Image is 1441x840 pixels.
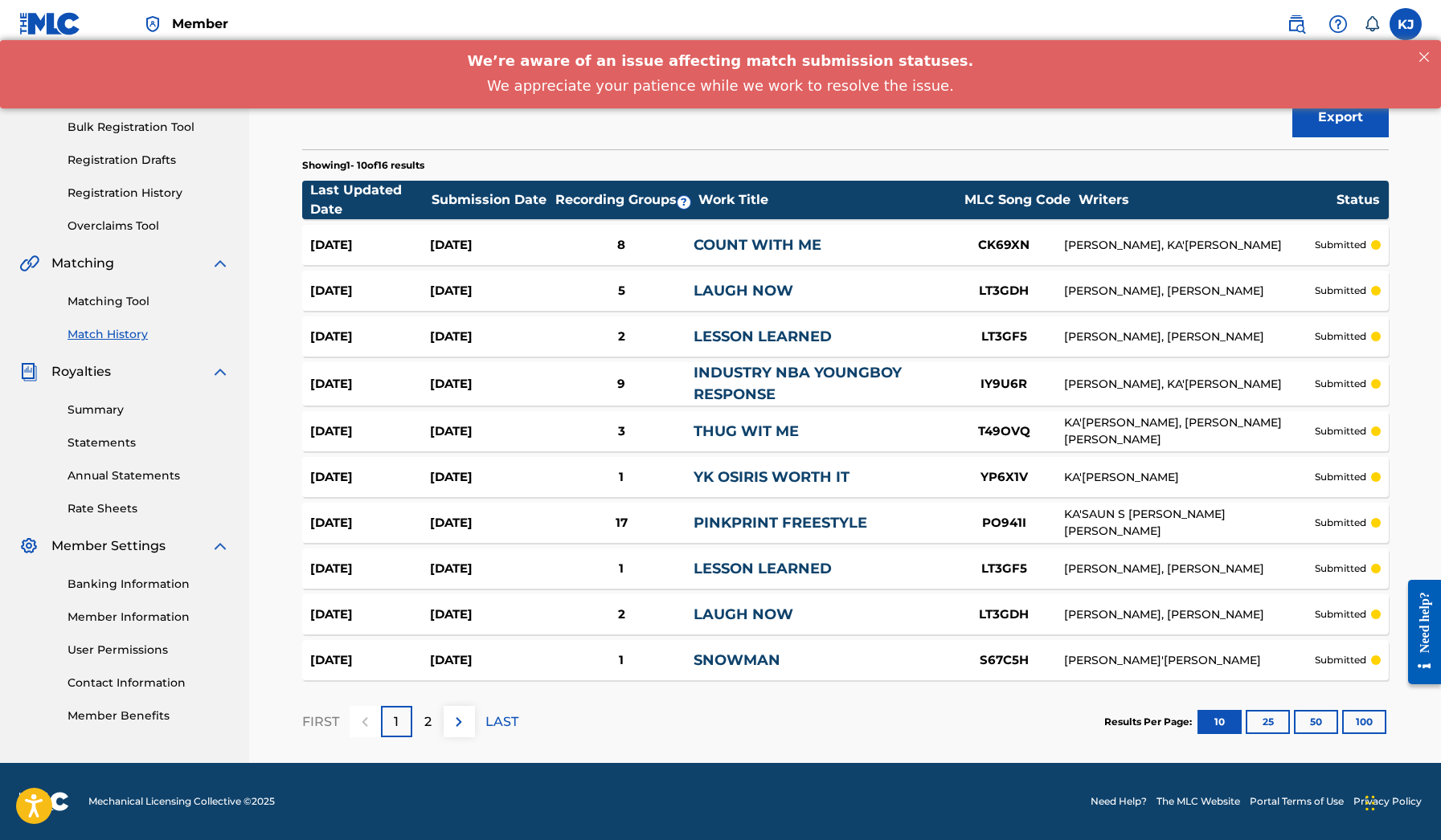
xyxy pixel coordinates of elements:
a: Overclaims Tool [68,218,230,234]
a: Member Information [68,609,230,626]
button: Export [1292,97,1389,137]
a: LESSON LEARNED [694,328,832,345]
div: LT3GDH [944,606,1064,624]
img: search [1287,14,1306,34]
div: [DATE] [310,651,430,670]
a: SNOWMAN [694,651,780,669]
p: LAST [485,712,518,732]
a: Rate Sheets [68,500,230,517]
p: submitted [1315,470,1366,484]
div: [DATE] [310,282,430,300]
div: Submission Date [432,190,552,210]
div: 17 [550,514,694,532]
div: 1 [550,468,694,487]
div: [DATE] [310,560,430,578]
div: [DATE] [430,422,550,441]
a: PINKPRINT FREESTYLE [694,514,867,532]
p: FIRST [302,712,339,732]
span: We’re aware of an issue affecting match submission statuses. [468,12,974,29]
p: submitted [1315,329,1366,344]
p: Results Per Page: [1104,715,1196,729]
div: Work Title [698,190,956,210]
a: Annual Statements [68,467,230,484]
div: [DATE] [430,651,550,670]
a: Banking Information [68,576,230,593]
div: [PERSON_NAME]'[PERSON_NAME] [1064,652,1314,669]
div: 1 [550,560,694,578]
div: LT3GF5 [944,328,1064,346]
p: 1 [394,712,399,732]
img: Royalties [19,362,39,381]
span: Member [172,14,228,33]
a: THUG WIT ME [694,422,799,440]
div: [DATE] [310,422,430,441]
button: 50 [1294,710,1338,734]
a: Portal Terms of Use [1250,794,1344,809]
img: Member Settings [19,536,39,556]
p: submitted [1315,607,1366,622]
a: LAUGH NOW [694,282,793,300]
p: submitted [1315,653,1366,667]
div: [DATE] [430,236,550,255]
a: Registration History [68,185,230,202]
div: 2 [550,328,694,346]
p: 2 [424,712,432,732]
div: [DATE] [310,236,430,255]
div: 1 [550,651,694,670]
div: [DATE] [310,328,430,346]
div: [PERSON_NAME], [PERSON_NAME] [1064,283,1314,300]
img: Top Rightsholder [143,14,162,34]
div: [DATE] [310,606,430,624]
div: [DATE] [430,328,550,346]
div: [DATE] [430,560,550,578]
div: [DATE] [430,282,550,300]
div: 8 [550,236,694,255]
a: The MLC Website [1156,794,1240,809]
button: 25 [1246,710,1290,734]
div: [PERSON_NAME], KA'[PERSON_NAME] [1064,237,1314,254]
div: 3 [550,422,694,441]
div: [DATE] [310,375,430,393]
a: Bulk Registration Tool [68,119,230,136]
div: [DATE] [310,468,430,487]
a: Need Help? [1091,794,1147,809]
p: submitted [1315,424,1366,438]
div: 2 [550,606,694,624]
p: submitted [1315,516,1366,530]
div: Help [1322,8,1354,40]
a: COUNT WITH ME [694,236,821,254]
p: submitted [1315,238,1366,252]
div: PO941I [944,514,1064,532]
a: INDUSTRY NBA YOUNGBOY RESPONSE [694,364,902,403]
p: Showing 1 - 10 of 16 results [302,158,424,173]
div: YP6X1V [944,468,1064,487]
div: T49OVQ [944,422,1064,441]
button: 100 [1342,710,1386,734]
div: 9 [550,375,694,393]
img: help [1328,14,1348,34]
a: LESSON LEARNED [694,560,832,577]
a: LAUGH NOW [694,606,793,623]
div: User Menu [1390,8,1422,40]
iframe: Chat Widget [1361,763,1441,840]
div: [PERSON_NAME], KA'[PERSON_NAME] [1064,376,1314,393]
button: 10 [1197,710,1242,734]
div: [DATE] [430,514,550,532]
a: Member Benefits [68,707,230,724]
span: Member Settings [51,536,166,556]
a: Match History [68,326,230,343]
div: KA'SAUN S [PERSON_NAME] [PERSON_NAME] [1064,506,1314,540]
div: CK69XN [944,236,1064,255]
div: [DATE] [310,514,430,532]
a: Statements [68,434,230,451]
a: Summary [68,402,230,418]
a: Matching Tool [68,293,230,310]
div: LT3GF5 [944,560,1064,578]
span: Matching [51,254,114,273]
div: KA'[PERSON_NAME], [PERSON_NAME] [PERSON_NAME] [1064,414,1314,448]
img: logo [19,792,69,811]
a: Privacy Policy [1353,794,1422,809]
div: Status [1337,190,1380,210]
div: LT3GDH [944,282,1064,300]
